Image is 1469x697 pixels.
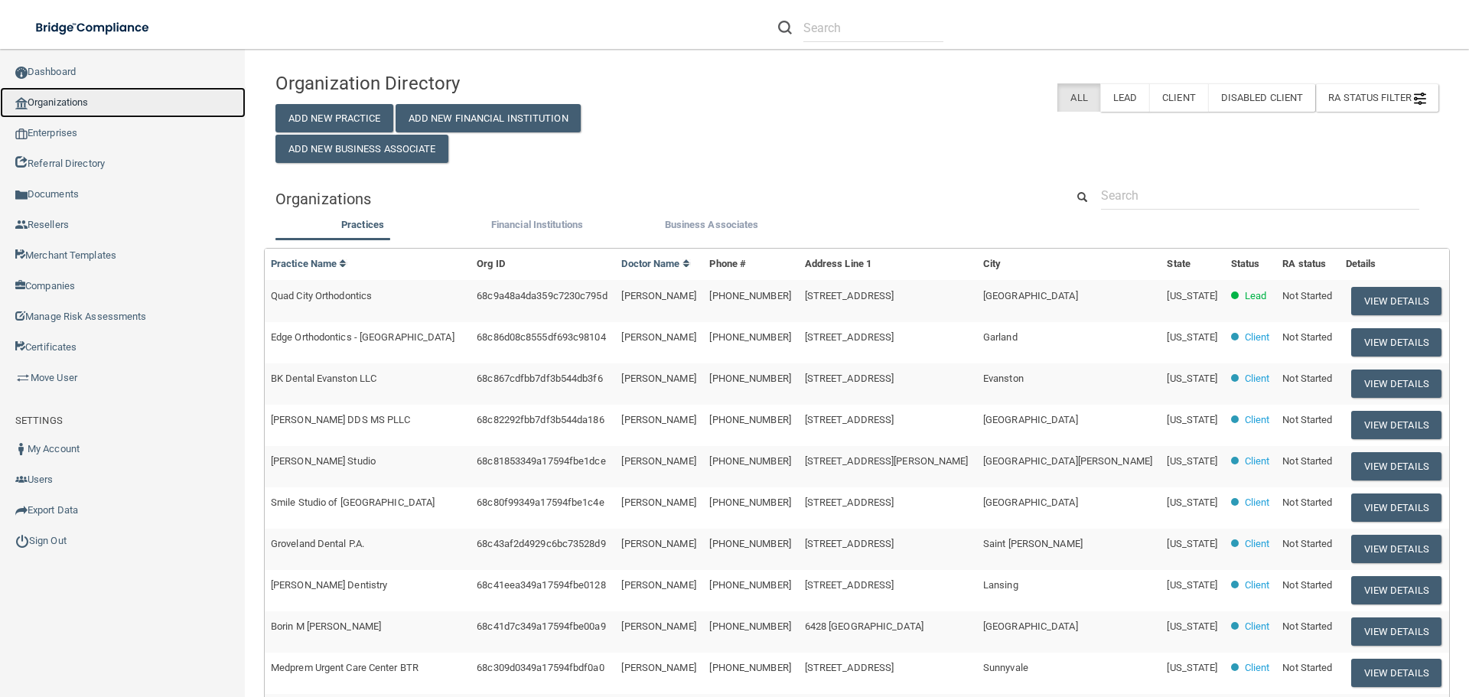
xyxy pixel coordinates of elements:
[271,414,411,425] span: [PERSON_NAME] DDS MS PLLC
[396,104,581,132] button: Add New Financial Institution
[805,455,969,467] span: [STREET_ADDRESS][PERSON_NAME]
[15,412,63,430] label: SETTINGS
[275,191,1043,207] h5: Organizations
[1167,331,1217,343] span: [US_STATE]
[283,216,442,234] label: Practices
[477,497,604,508] span: 68c80f99349a17594fbe1c4e
[983,373,1024,384] span: Evanston
[621,579,695,591] span: [PERSON_NAME]
[983,455,1152,467] span: [GEOGRAPHIC_DATA][PERSON_NAME]
[1282,662,1332,673] span: Not Started
[477,538,605,549] span: 68c43af2d4929c6bc73528d9
[805,373,894,384] span: [STREET_ADDRESS]
[23,12,164,44] img: bridge_compliance_login_screen.278c3ca4.svg
[665,219,759,230] span: Business Associates
[15,443,28,455] img: ic_user_dark.df1a06c3.png
[709,455,790,467] span: [PHONE_NUMBER]
[1351,411,1441,439] button: View Details
[709,414,790,425] span: [PHONE_NUMBER]
[709,662,790,673] span: [PHONE_NUMBER]
[1351,493,1441,522] button: View Details
[621,620,695,632] span: [PERSON_NAME]
[1351,328,1441,357] button: View Details
[271,620,381,632] span: Borin M [PERSON_NAME]
[1245,493,1270,512] p: Client
[477,331,605,343] span: 68c86d08c8555df693c98104
[1340,249,1449,280] th: Details
[621,258,690,269] a: Doctor Name
[1245,659,1270,677] p: Client
[477,620,605,632] span: 68c41d7c349a17594fbe00a9
[1101,181,1419,210] input: Search
[983,662,1028,673] span: Sunnyvale
[983,620,1078,632] span: [GEOGRAPHIC_DATA]
[803,14,943,42] input: Search
[1225,249,1277,280] th: Status
[709,290,790,301] span: [PHONE_NUMBER]
[983,290,1078,301] span: [GEOGRAPHIC_DATA]
[275,104,393,132] button: Add New Practice
[621,414,695,425] span: [PERSON_NAME]
[1167,373,1217,384] span: [US_STATE]
[778,21,792,34] img: ic-search.3b580494.png
[621,331,695,343] span: [PERSON_NAME]
[1328,92,1426,103] span: RA Status Filter
[1245,411,1270,429] p: Client
[275,73,648,93] h4: Organization Directory
[15,370,31,386] img: briefcase.64adab9b.png
[1351,287,1441,315] button: View Details
[983,414,1078,425] span: [GEOGRAPHIC_DATA]
[1245,535,1270,553] p: Client
[275,216,450,238] li: Practices
[1167,579,1217,591] span: [US_STATE]
[709,497,790,508] span: [PHONE_NUMBER]
[621,662,695,673] span: [PERSON_NAME]
[1414,93,1426,105] img: icon-filter@2x.21656d0b.png
[709,538,790,549] span: [PHONE_NUMBER]
[709,331,790,343] span: [PHONE_NUMBER]
[477,290,607,301] span: 68c9a48a4da359c7230c795d
[621,497,695,508] span: [PERSON_NAME]
[275,135,448,163] button: Add New Business Associate
[709,579,790,591] span: [PHONE_NUMBER]
[1208,83,1316,112] label: Disabled Client
[15,504,28,516] img: icon-export.b9366987.png
[1351,452,1441,480] button: View Details
[1351,659,1441,687] button: View Details
[1245,370,1270,388] p: Client
[1276,249,1339,280] th: RA status
[271,258,347,269] a: Practice Name
[805,620,923,632] span: 6428 [GEOGRAPHIC_DATA]
[805,662,894,673] span: [STREET_ADDRESS]
[271,290,372,301] span: Quad City Orthodontics
[271,538,364,549] span: Groveland Dental P.A.
[458,216,617,234] label: Financial Institutions
[1167,455,1217,467] span: [US_STATE]
[1282,373,1332,384] span: Not Started
[1282,579,1332,591] span: Not Started
[341,219,384,230] span: Practices
[477,414,604,425] span: 68c82292fbb7df3b544da186
[703,249,798,280] th: Phone #
[1161,249,1224,280] th: State
[1204,588,1451,650] iframe: Drift Widget Chat Controller
[1282,414,1332,425] span: Not Started
[1245,576,1270,594] p: Client
[15,97,28,109] img: organization-icon.f8decf85.png
[1167,497,1217,508] span: [US_STATE]
[983,331,1018,343] span: Garland
[1351,576,1441,604] button: View Details
[15,129,28,139] img: enterprise.0d942306.png
[1245,328,1270,347] p: Client
[271,497,435,508] span: Smile Studio of [GEOGRAPHIC_DATA]
[1057,83,1099,112] label: All
[1167,414,1217,425] span: [US_STATE]
[805,414,894,425] span: [STREET_ADDRESS]
[1351,535,1441,563] button: View Details
[805,538,894,549] span: [STREET_ADDRESS]
[805,497,894,508] span: [STREET_ADDRESS]
[632,216,791,234] label: Business Associates
[1100,83,1149,112] label: Lead
[977,249,1161,280] th: City
[477,455,605,467] span: 68c81853349a17594fbe1dce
